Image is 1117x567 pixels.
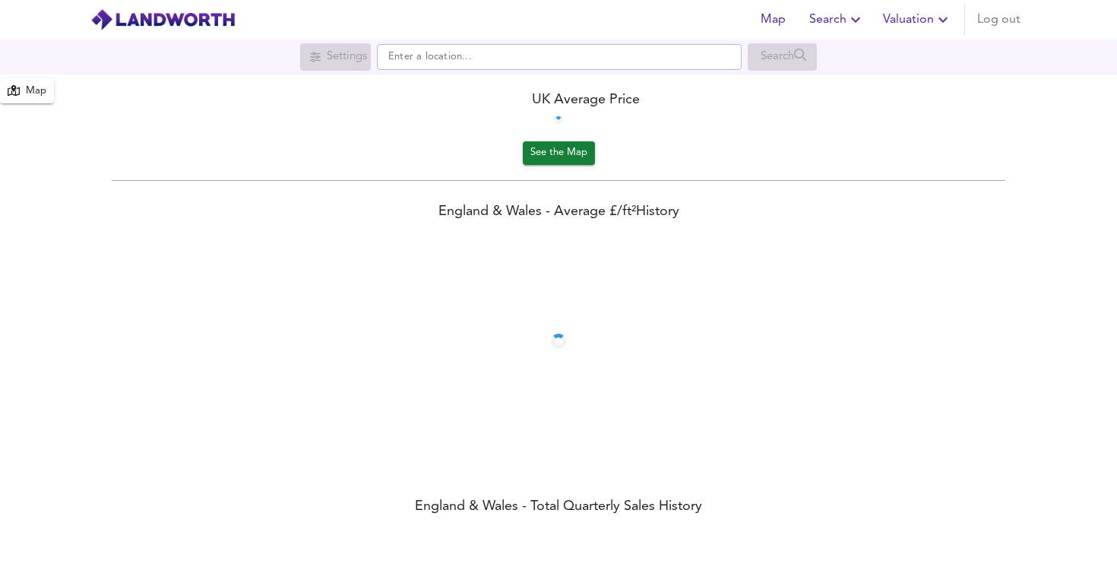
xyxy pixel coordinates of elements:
[90,8,236,31] img: logo
[883,9,952,30] span: Valuation
[977,9,1020,30] span: Log out
[755,9,791,30] span: Map
[300,43,371,71] div: Search for a location first or explore the map
[877,5,958,35] button: Valuation
[748,5,797,35] button: Map
[803,5,871,35] button: Search
[26,83,46,100] div: Map
[809,9,865,30] span: Search
[377,44,742,70] input: Enter a location...
[530,144,587,162] span: See the Map
[748,43,817,71] div: Search for a location first or explore the map
[971,5,1027,35] button: Log out
[523,141,595,165] button: See the Map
